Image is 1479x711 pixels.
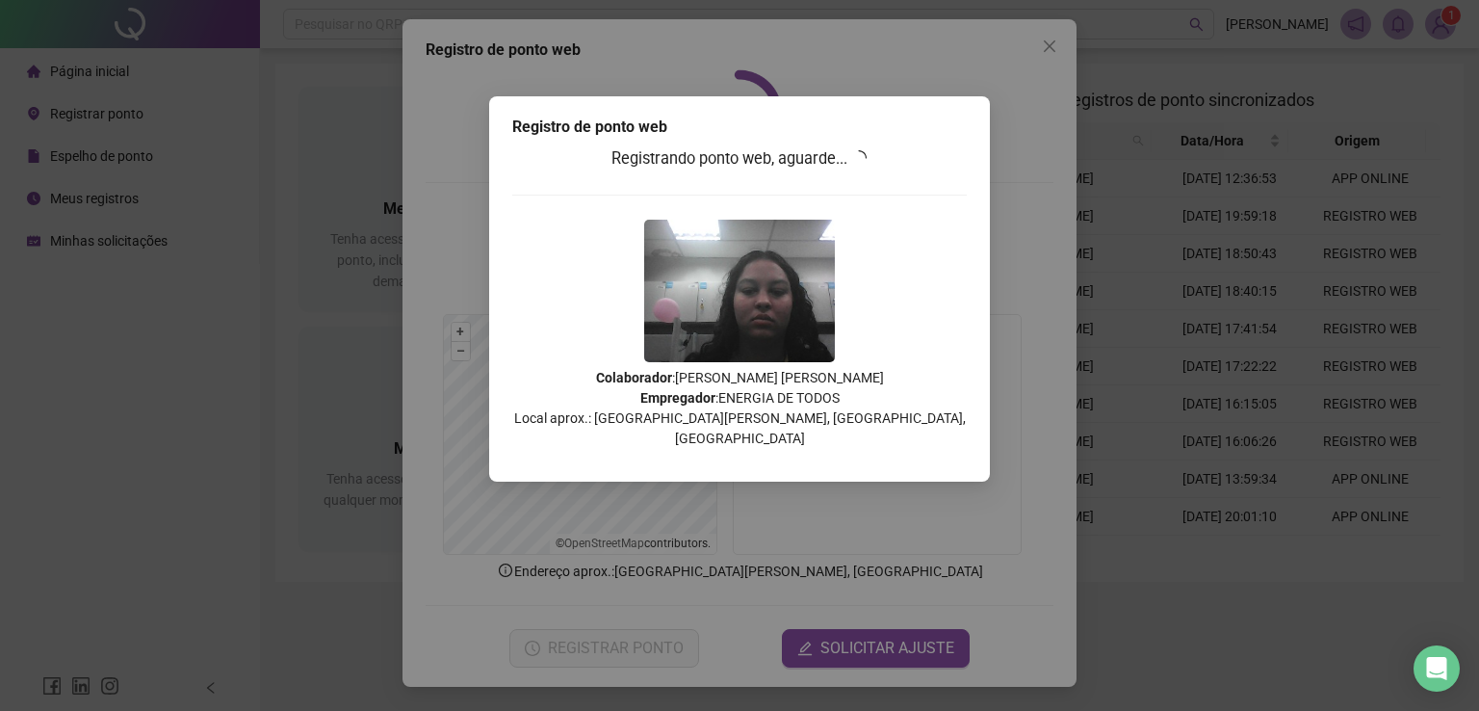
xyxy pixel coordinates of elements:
h3: Registrando ponto web, aguarde... [512,146,967,171]
div: Open Intercom Messenger [1414,645,1460,692]
strong: Colaborador [596,370,672,385]
img: 2Q== [644,220,835,362]
div: Registro de ponto web [512,116,967,139]
strong: Empregador [640,390,715,406]
span: loading [851,150,867,166]
p: : [PERSON_NAME] [PERSON_NAME] : ENERGIA DE TODOS Local aprox.: [GEOGRAPHIC_DATA][PERSON_NAME], [G... [512,368,967,449]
